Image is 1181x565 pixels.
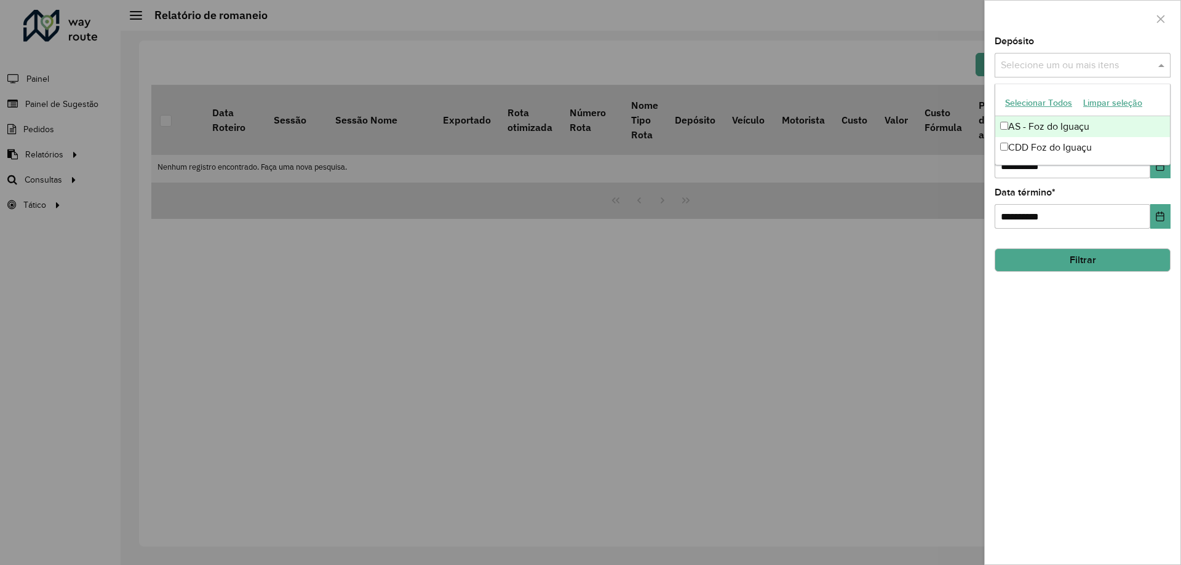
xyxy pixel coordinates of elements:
label: Depósito [995,34,1034,49]
div: CDD Foz do Iguaçu [995,137,1170,158]
label: Data término [995,185,1056,200]
ng-dropdown-panel: Options list [995,84,1171,165]
button: Choose Date [1150,154,1171,178]
button: Selecionar Todos [1000,93,1078,113]
button: Limpar seleção [1078,93,1148,113]
button: Choose Date [1150,204,1171,229]
button: Filtrar [995,248,1171,272]
div: AS - Foz do Iguaçu [995,116,1170,137]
